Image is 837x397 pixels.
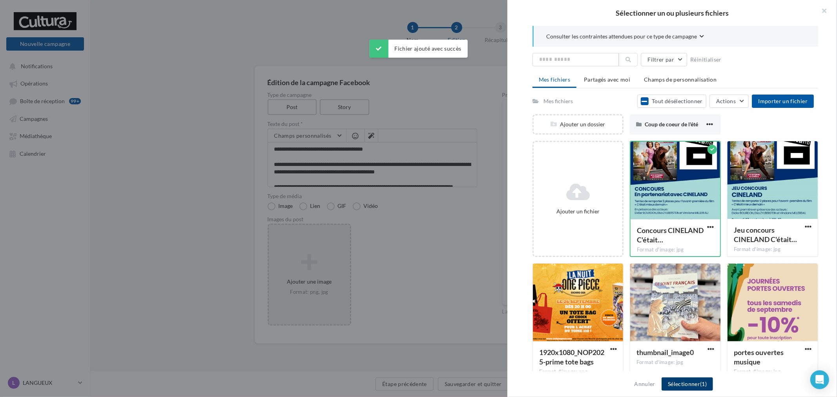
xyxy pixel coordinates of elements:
[637,226,704,244] span: Concours CINELAND C'était mieux demain pour FB
[734,246,811,253] div: Format d'image: jpg
[584,76,630,83] span: Partagés avec moi
[662,377,713,391] button: Sélectionner(1)
[543,97,573,105] div: Mes fichiers
[546,33,697,40] span: Consulter les contraintes attendues pour ce type de campagne
[752,95,814,108] button: Importer un fichier
[810,370,829,389] div: Open Intercom Messenger
[636,359,714,366] div: Format d'image: jpg
[539,368,617,375] div: Format d'image: png
[546,32,704,42] button: Consulter les contraintes attendues pour ce type de campagne
[369,40,467,58] div: Fichier ajouté avec succès
[641,53,687,66] button: Filtrer par
[637,95,706,108] button: Tout désélectionner
[537,208,619,215] div: Ajouter un fichier
[645,121,698,127] span: Coup de coeur de l'été
[734,226,797,244] span: Jeu concours CINELAND C'était mieux demain
[758,98,808,104] span: Importer un fichier
[734,348,784,366] span: portes ouvertes musique
[734,368,811,375] div: Format d'image: jpg
[644,76,717,83] span: Champs de personnalisation
[716,98,736,104] span: Actions
[637,246,714,253] div: Format d'image: jpg
[539,348,604,366] span: 1920x1080_NOP2025-prime tote bags
[534,120,622,128] div: Ajouter un dossier
[539,76,570,83] span: Mes fichiers
[636,348,694,357] span: thumbnail_image0
[687,55,725,64] button: Réinitialiser
[709,95,749,108] button: Actions
[700,381,707,387] span: (1)
[520,9,824,16] h2: Sélectionner un ou plusieurs fichiers
[631,379,658,389] button: Annuler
